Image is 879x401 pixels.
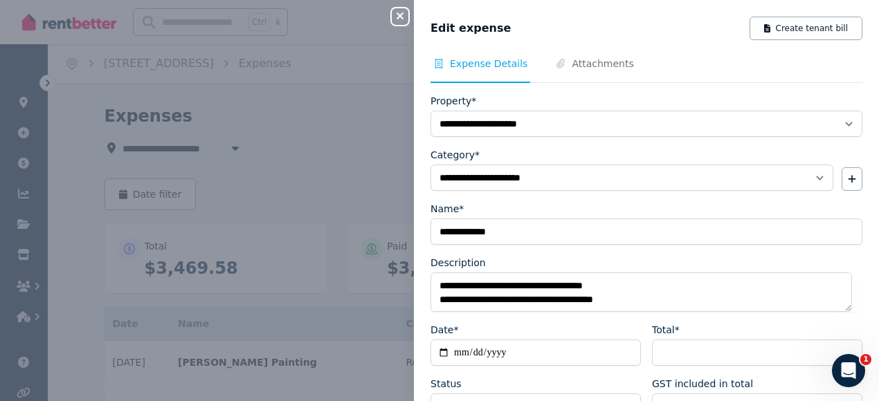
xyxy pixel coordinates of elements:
[652,323,680,337] label: Total*
[431,57,862,83] nav: Tabs
[832,354,865,387] iframe: Intercom live chat
[431,377,462,391] label: Status
[572,57,633,71] span: Attachments
[652,377,753,391] label: GST included in total
[431,94,476,108] label: Property*
[431,20,511,37] span: Edit expense
[431,256,486,270] label: Description
[860,354,871,365] span: 1
[431,202,464,216] label: Name*
[431,323,458,337] label: Date*
[431,148,480,162] label: Category*
[750,17,862,40] button: Create tenant bill
[450,57,527,71] span: Expense Details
